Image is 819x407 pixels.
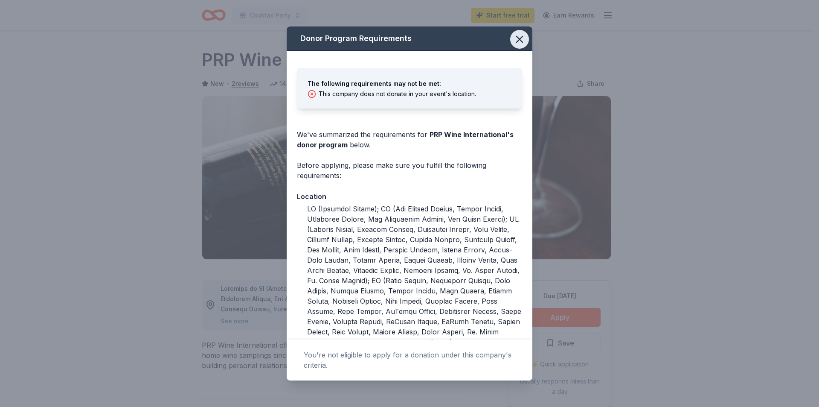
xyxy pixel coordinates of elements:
div: Location [297,191,522,202]
div: This company does not donate in your event's location. [319,90,476,98]
div: Donor Program Requirements [287,26,532,51]
div: We've summarized the requirements for below. [297,129,522,150]
div: The following requirements may not be met: [308,79,511,89]
div: You're not eligible to apply for a donation under this company's criteria. [304,350,515,370]
div: Before applying, please make sure you fulfill the following requirements: [297,160,522,181]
